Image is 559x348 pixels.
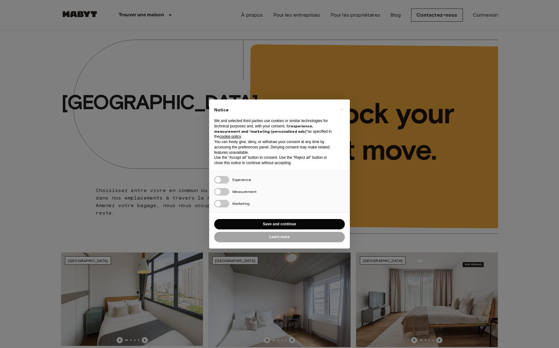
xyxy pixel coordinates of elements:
h2: Notice [214,107,335,113]
span: × [341,106,343,113]
button: Close this notice [337,104,347,115]
p: Use the “Accept all” button to consent. Use the “Reject all” button or close this notice to conti... [214,155,335,166]
button: Learn more [214,232,345,242]
strong: experience, measurement and “marketing (personalized ads)” [214,124,313,134]
span: Measurement [232,189,257,194]
a: cookie policy [220,134,241,139]
p: We and selected third parties use cookies or similar technologies for technical purposes and, wit... [214,118,335,139]
span: Marketing [232,201,250,206]
span: Experience [232,177,251,182]
button: Save and continue [214,219,345,229]
p: You can freely give, deny, or withdraw your consent at any time by accessing the preferences pane... [214,139,335,155]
